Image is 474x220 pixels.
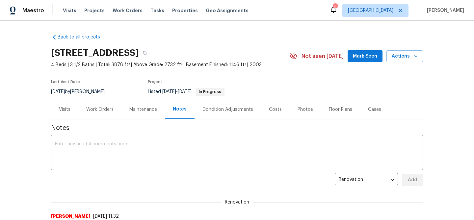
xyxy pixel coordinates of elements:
[172,7,198,14] span: Properties
[51,125,423,131] span: Notes
[86,106,114,113] div: Work Orders
[51,213,91,220] span: [PERSON_NAME]
[206,7,249,14] span: Geo Assignments
[51,34,114,40] a: Back to all projects
[173,106,187,112] div: Notes
[221,199,253,206] span: Renovation
[129,106,157,113] div: Maintenance
[148,89,224,94] span: Listed
[93,214,119,219] span: [DATE] 11:32
[269,106,282,113] div: Costs
[329,106,352,113] div: Floor Plans
[150,8,164,13] span: Tasks
[348,7,393,14] span: [GEOGRAPHIC_DATA]
[298,106,313,113] div: Photos
[51,88,113,96] div: by [PERSON_NAME]
[162,89,176,94] span: [DATE]
[333,4,337,11] div: 6
[63,7,76,14] span: Visits
[178,89,192,94] span: [DATE]
[368,106,381,113] div: Cases
[59,106,70,113] div: Visits
[51,61,290,68] span: 4 Beds | 3 1/2 Baths | Total: 3878 ft² | Above Grade: 2732 ft² | Basement Finished: 1146 ft² | 2003
[113,7,143,14] span: Work Orders
[424,7,464,14] span: [PERSON_NAME]
[302,53,344,60] span: Not seen [DATE]
[22,7,44,14] span: Maestro
[51,89,65,94] span: [DATE]
[386,50,423,62] button: Actions
[51,50,139,56] h2: [STREET_ADDRESS]
[51,80,80,84] span: Last Visit Date
[148,80,162,84] span: Project
[202,106,253,113] div: Condition Adjustments
[392,52,418,61] span: Actions
[348,50,382,62] button: Mark Seen
[335,172,398,188] div: Renovation
[139,47,151,59] button: Copy Address
[84,7,105,14] span: Projects
[162,89,192,94] span: -
[353,52,377,61] span: Mark Seen
[196,90,224,94] span: In Progress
